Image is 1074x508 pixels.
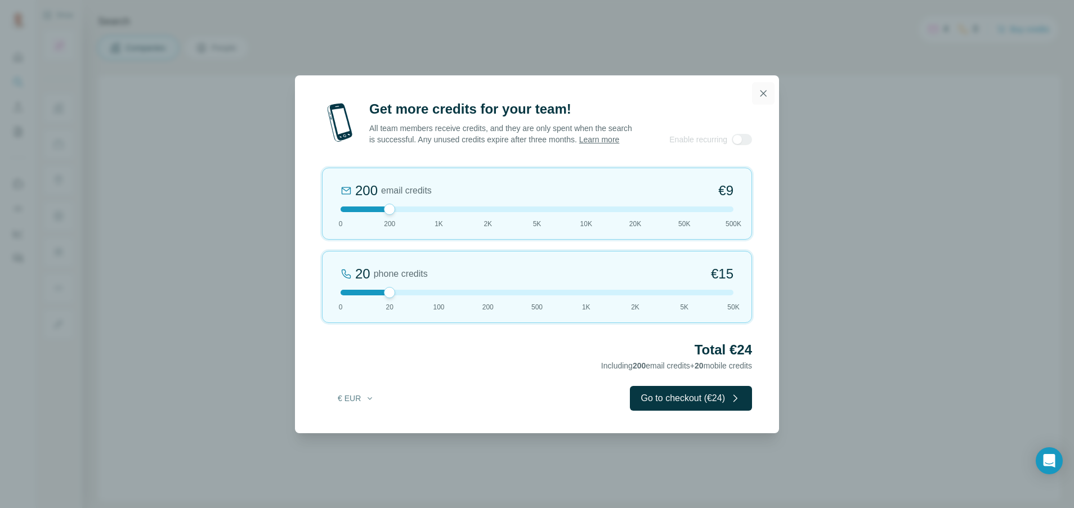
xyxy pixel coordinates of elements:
[339,302,343,312] span: 0
[533,219,542,229] span: 5K
[482,302,494,312] span: 200
[582,302,590,312] span: 1K
[384,219,395,229] span: 200
[330,388,382,408] button: € EUR
[580,219,592,229] span: 10K
[374,267,428,281] span: phone credits
[531,302,543,312] span: 500
[339,219,343,229] span: 0
[601,361,752,370] span: Including email credits + mobile credits
[695,361,704,370] span: 20
[718,182,733,200] span: €9
[322,100,358,145] img: mobile-phone
[630,386,752,411] button: Go to checkout (€24)
[680,302,688,312] span: 5K
[435,219,443,229] span: 1K
[726,219,741,229] span: 500K
[386,302,393,312] span: 20
[1036,447,1063,474] div: Open Intercom Messenger
[678,219,690,229] span: 50K
[484,219,492,229] span: 2K
[355,265,370,283] div: 20
[631,302,639,312] span: 2K
[322,341,752,359] h2: Total €24
[727,302,739,312] span: 50K
[711,265,733,283] span: €15
[369,123,633,145] p: All team members receive credits, and they are only spent when the search is successful. Any unus...
[433,302,444,312] span: 100
[381,184,432,197] span: email credits
[633,361,646,370] span: 200
[669,134,727,145] span: Enable recurring
[629,219,641,229] span: 20K
[355,182,378,200] div: 200
[579,135,620,144] a: Learn more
